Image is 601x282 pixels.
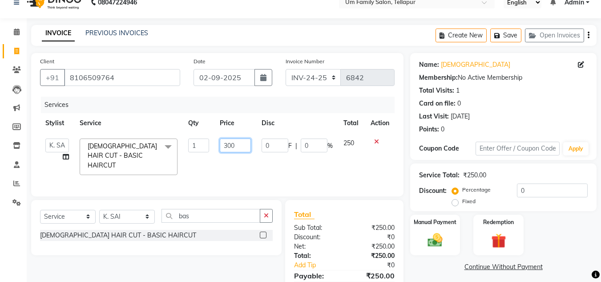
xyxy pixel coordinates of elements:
div: [DEMOGRAPHIC_DATA] HAIR CUT - BASIC HAIRCUT [40,231,196,240]
th: Service [74,113,183,133]
span: % [327,141,333,151]
a: x [116,161,120,169]
div: ₹250.00 [344,223,401,233]
label: Percentage [462,186,491,194]
label: Date [194,57,206,65]
div: No Active Membership [419,73,588,82]
a: [DEMOGRAPHIC_DATA] [441,60,510,69]
div: Total Visits: [419,86,454,95]
div: Total: [287,251,344,261]
div: ₹0 [354,261,402,270]
a: Continue Without Payment [412,262,595,272]
button: Create New [436,29,487,42]
th: Disc [256,113,338,133]
input: Enter Offer / Coupon Code [476,142,560,155]
div: Last Visit: [419,112,449,121]
button: Apply [563,142,589,155]
label: Client [40,57,54,65]
div: Payable: [287,270,344,281]
th: Action [365,113,395,133]
div: ₹250.00 [344,251,401,261]
label: Manual Payment [414,218,456,226]
img: _gift.svg [487,232,511,250]
button: Open Invoices [525,29,584,42]
div: Sub Total: [287,223,344,233]
div: Discount: [287,233,344,242]
span: F [288,141,292,151]
th: Total [338,113,365,133]
div: Membership: [419,73,458,82]
span: [DEMOGRAPHIC_DATA] HAIR CUT - BASIC HAIRCUT [88,142,157,169]
th: Qty [183,113,215,133]
a: PREVIOUS INVOICES [85,29,148,37]
input: Search by Name/Mobile/Email/Code [64,69,180,86]
button: +91 [40,69,65,86]
img: _cash.svg [423,232,447,249]
a: INVOICE [42,25,75,41]
div: [DATE] [451,112,470,121]
div: Card on file: [419,99,456,108]
span: | [295,141,297,151]
div: ₹250.00 [463,171,486,180]
div: Net: [287,242,344,251]
label: Invoice Number [286,57,324,65]
th: Stylist [40,113,74,133]
div: ₹250.00 [344,270,401,281]
span: 250 [343,139,354,147]
a: Add Tip [287,261,354,270]
div: 0 [441,125,444,134]
div: 0 [457,99,461,108]
div: Name: [419,60,439,69]
span: Total [294,210,315,219]
div: ₹250.00 [344,242,401,251]
div: Services [41,97,401,113]
div: ₹0 [344,233,401,242]
label: Fixed [462,197,476,205]
button: Save [490,29,521,42]
div: Coupon Code [419,144,475,153]
div: Discount: [419,186,447,196]
label: Redemption [483,218,514,226]
th: Price [214,113,256,133]
input: Search or Scan [161,209,260,223]
div: Service Total: [419,171,460,180]
div: Points: [419,125,439,134]
div: 1 [456,86,460,95]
